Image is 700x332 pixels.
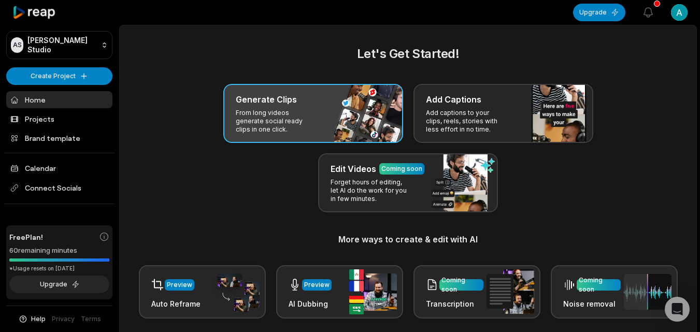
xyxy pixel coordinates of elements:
h3: Transcription [426,298,483,309]
div: Coming soon [381,164,422,174]
h3: AI Dubbing [289,298,332,309]
h3: Edit Videos [331,163,376,175]
a: Calendar [6,160,112,177]
h3: Add Captions [426,93,481,106]
button: Upgrade [9,276,109,293]
div: Open Intercom Messenger [665,297,690,322]
h2: Let's Get Started! [132,45,684,63]
span: Free Plan! [9,232,43,242]
div: AS [11,37,23,53]
a: Home [6,91,112,108]
a: Terms [81,314,101,324]
h3: Generate Clips [236,93,297,106]
h3: Noise removal [563,298,621,309]
p: [PERSON_NAME] Studio [27,36,97,54]
a: Privacy [52,314,75,324]
span: Connect Socials [6,179,112,197]
div: Preview [167,280,192,290]
p: From long videos generate social ready clips in one click. [236,109,316,134]
h3: Auto Reframe [151,298,201,309]
a: Projects [6,110,112,127]
div: Coming soon [579,276,619,294]
p: Add captions to your clips, reels, stories with less effort in no time. [426,109,506,134]
div: Coming soon [441,276,481,294]
img: ai_dubbing.png [349,269,397,314]
h3: More ways to create & edit with AI [132,233,684,246]
button: Create Project [6,67,112,85]
img: transcription.png [487,269,534,314]
div: Preview [304,280,330,290]
div: *Usage resets on [DATE] [9,265,109,272]
a: Brand template [6,129,112,147]
p: Forget hours of editing, let AI do the work for you in few minutes. [331,178,411,203]
img: noise_removal.png [624,274,672,310]
button: Help [18,314,46,324]
button: Upgrade [573,4,625,21]
span: Help [31,314,46,324]
div: 60 remaining minutes [9,246,109,256]
img: auto_reframe.png [212,272,260,312]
